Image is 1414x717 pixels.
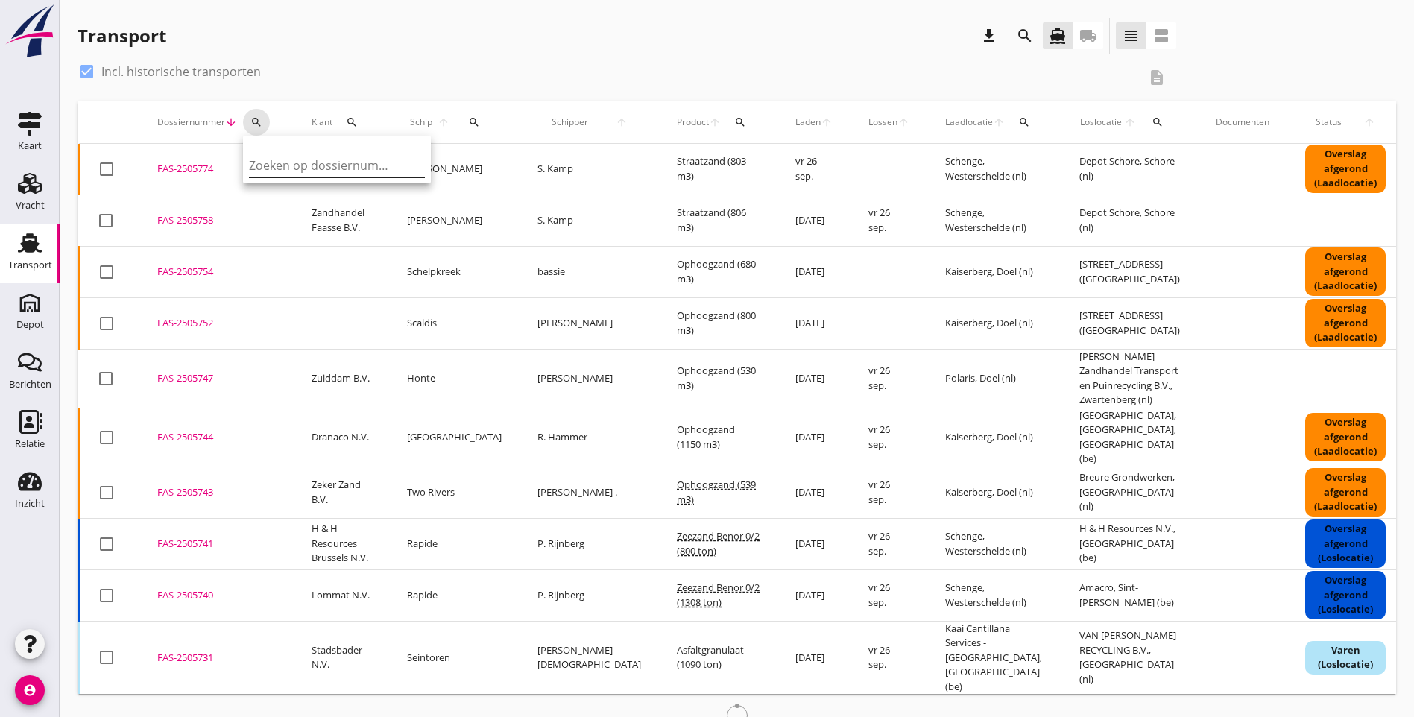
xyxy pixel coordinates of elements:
[537,116,602,129] span: Schipper
[520,518,659,569] td: P. Rijnberg
[1216,116,1269,129] div: Documenten
[868,116,897,129] span: Lossen
[927,621,1061,694] td: Kaai Cantillana Services - [GEOGRAPHIC_DATA], [GEOGRAPHIC_DATA] (be)
[777,195,850,246] td: [DATE]
[157,213,276,228] div: FAS-2505758
[850,621,927,694] td: vr 26 sep.
[78,24,166,48] div: Transport
[659,408,777,467] td: Ophoogzand (1150 m3)
[157,371,276,386] div: FAS-2505747
[520,297,659,349] td: [PERSON_NAME]
[157,430,276,445] div: FAS-2505744
[1305,299,1386,347] div: Overslag afgerond (Laadlocatie)
[1152,27,1170,45] i: view_agenda
[520,246,659,297] td: bassie
[821,116,833,128] i: arrow_upward
[777,569,850,621] td: [DATE]
[659,349,777,408] td: Ophoogzand (530 m3)
[389,408,520,467] td: [GEOGRAPHIC_DATA]
[659,621,777,694] td: Asfaltgranulaat (1090 ton)
[294,349,389,408] td: Zuiddam B.V.
[980,27,998,45] i: download
[249,154,404,177] input: Zoeken op dossiernummer...
[1061,518,1198,569] td: H & H Resources N.V., [GEOGRAPHIC_DATA] (be)
[520,195,659,246] td: S. Kamp
[389,297,520,349] td: Scaldis
[777,408,850,467] td: [DATE]
[1061,246,1198,297] td: [STREET_ADDRESS] ([GEOGRAPHIC_DATA])
[3,4,57,59] img: logo-small.a267ee39.svg
[520,569,659,621] td: P. Rijnberg
[520,467,659,518] td: [PERSON_NAME] .
[1305,413,1386,461] div: Overslag afgerond (Laadlocatie)
[1061,569,1198,621] td: Amacro, Sint-[PERSON_NAME] (be)
[1305,641,1386,675] div: Varen (Loslocatie)
[389,621,520,694] td: Seintoren
[850,195,927,246] td: vr 26 sep.
[157,162,276,177] div: FAS-2505774
[294,518,389,569] td: H & H Resources Brussels N.V.
[389,144,520,195] td: [PERSON_NAME]
[602,116,641,128] i: arrow_upward
[407,116,435,129] span: Schip
[520,408,659,467] td: R. Hammer
[1061,144,1198,195] td: Depot Schore, Schore (nl)
[8,260,52,270] div: Transport
[659,195,777,246] td: Straatzand (806 m3)
[777,297,850,349] td: [DATE]
[659,297,777,349] td: Ophoogzand (800 m3)
[1079,116,1123,129] span: Loslocatie
[677,529,760,558] span: Zeezand Benor 0/2 (800 ton)
[850,467,927,518] td: vr 26 sep.
[777,621,850,694] td: [DATE]
[312,104,371,140] div: Klant
[520,144,659,195] td: S. Kamp
[850,349,927,408] td: vr 26 sep.
[15,499,45,508] div: Inzicht
[1152,116,1164,128] i: search
[777,246,850,297] td: [DATE]
[1122,27,1140,45] i: view_headline
[16,320,44,329] div: Depot
[777,467,850,518] td: [DATE]
[435,116,452,128] i: arrow_upward
[1079,27,1097,45] i: local_shipping
[850,518,927,569] td: vr 26 sep.
[927,195,1061,246] td: Schenge, Westerschelde (nl)
[520,349,659,408] td: [PERSON_NAME]
[157,485,276,500] div: FAS-2505743
[294,408,389,467] td: Dranaco N.V.
[1305,571,1386,619] div: Overslag afgerond (Loslocatie)
[346,116,358,128] i: search
[1049,27,1067,45] i: directions_boat
[294,569,389,621] td: Lommat N.V.
[1061,297,1198,349] td: [STREET_ADDRESS] ([GEOGRAPHIC_DATA])
[927,297,1061,349] td: Kaiserberg, Doel (nl)
[927,246,1061,297] td: Kaiserberg, Doel (nl)
[795,116,821,129] span: Laden
[18,141,42,151] div: Kaart
[15,675,45,705] i: account_circle
[389,195,520,246] td: [PERSON_NAME]
[677,116,709,129] span: Product
[250,116,262,128] i: search
[389,467,520,518] td: Two Rivers
[1123,116,1137,128] i: arrow_upward
[16,200,45,210] div: Vracht
[157,588,276,603] div: FAS-2505740
[1305,519,1386,568] div: Overslag afgerond (Loslocatie)
[9,379,51,389] div: Berichten
[1305,116,1353,129] span: Status
[709,116,721,128] i: arrow_upward
[225,116,237,128] i: arrow_downward
[157,537,276,552] div: FAS-2505741
[294,467,389,518] td: Zeker Zand B.V.
[777,144,850,195] td: vr 26 sep.
[1061,408,1198,467] td: [GEOGRAPHIC_DATA], [GEOGRAPHIC_DATA], [GEOGRAPHIC_DATA] (be)
[777,518,850,569] td: [DATE]
[927,349,1061,408] td: Polaris, Doel (nl)
[389,246,520,297] td: Schelpkreek
[157,265,276,279] div: FAS-2505754
[677,581,760,609] span: Zeezand Benor 0/2 (1308 ton)
[468,116,480,128] i: search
